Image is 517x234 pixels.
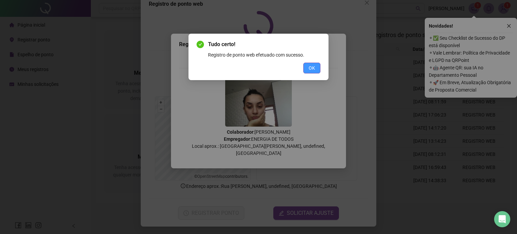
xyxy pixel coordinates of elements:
button: OK [303,63,320,73]
span: Tudo certo! [208,40,320,48]
span: check-circle [197,41,204,48]
div: Registro de ponto web efetuado com sucesso. [208,51,320,59]
span: OK [309,64,315,72]
div: Open Intercom Messenger [494,211,510,227]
